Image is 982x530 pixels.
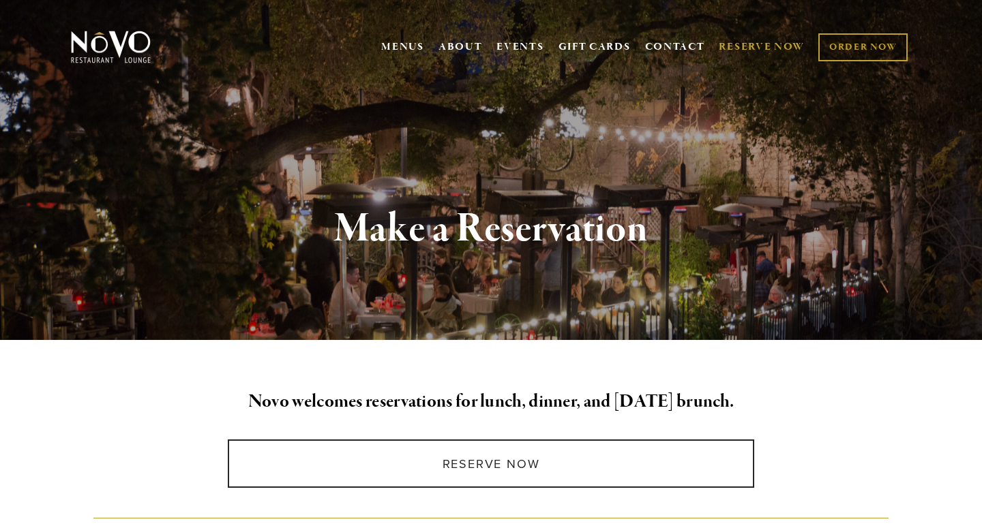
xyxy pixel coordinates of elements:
[438,40,483,54] a: ABOUT
[93,388,889,416] h2: Novo welcomes reservations for lunch, dinner, and [DATE] brunch.
[68,30,153,64] img: Novo Restaurant &amp; Lounge
[496,40,544,54] a: EVENTS
[645,34,705,60] a: CONTACT
[719,34,805,60] a: RESERVE NOW
[559,34,631,60] a: GIFT CARDS
[228,439,754,488] a: Reserve Now
[334,203,649,255] strong: Make a Reservation
[818,33,908,61] a: ORDER NOW
[381,40,424,54] a: MENUS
